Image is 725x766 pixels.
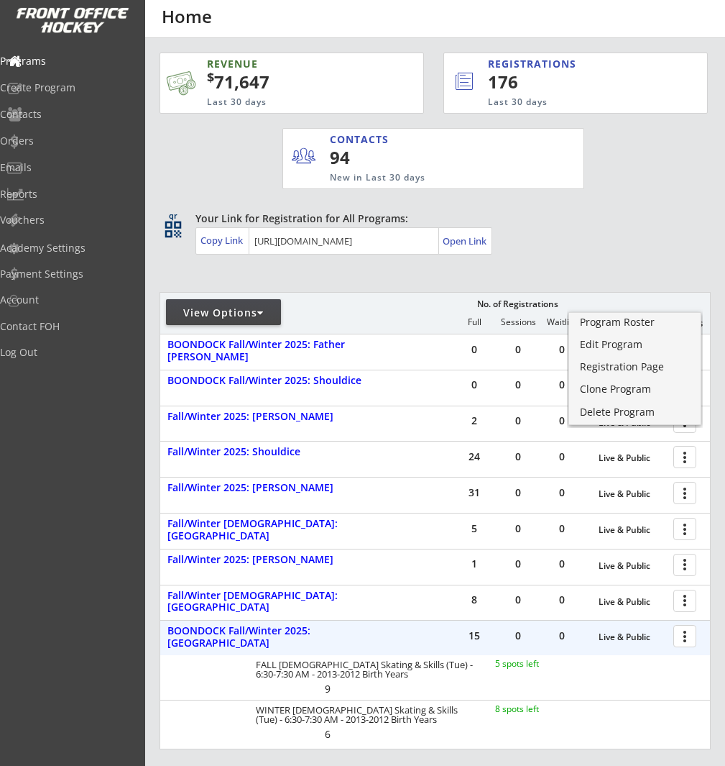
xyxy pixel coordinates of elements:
div: Last 30 days [488,96,648,109]
div: 0 [497,380,540,390]
div: CONTACTS [330,132,395,147]
div: 0 [540,595,583,605]
div: FALL [DEMOGRAPHIC_DATA] Skating & Skills (Tue) - 6:30-7:30 AM - 2013-2012 Birth Years [256,660,476,679]
div: 0 [497,416,540,426]
div: 0 [540,416,583,426]
div: Live & Public [599,453,666,463]
div: 0 [540,488,583,498]
div: BOONDOCK Fall/Winter 2025: Shouldice [167,375,392,387]
div: 0 [497,595,540,605]
button: qr_code [162,219,184,240]
button: more_vert [673,554,696,576]
div: Copy Link [200,234,246,247]
div: Clone Program [580,384,690,394]
div: 15 [453,631,496,641]
div: Full [453,317,496,327]
div: 0 [497,452,540,462]
div: BOONDOCK Fall/Winter 2025: Father [PERSON_NAME] [167,339,392,363]
div: New in Last 30 days [330,172,517,184]
div: 0 [497,559,540,569]
div: 0 [540,345,583,355]
div: Waitlist [540,317,583,327]
a: Open Link [443,231,488,251]
div: BOONDOCK Fall/Winter 2025: [GEOGRAPHIC_DATA] [167,625,392,649]
div: Live & Public [599,561,666,571]
div: 0 [453,380,496,390]
div: Live & Public [599,525,666,535]
div: REGISTRATIONS [488,57,644,71]
div: Fall/Winter 2025: Shouldice [167,446,392,458]
button: more_vert [673,590,696,612]
div: REVENUE [207,57,358,71]
div: Delete Program [580,407,690,417]
div: 6 [307,729,349,739]
div: WINTER [DEMOGRAPHIC_DATA] Skating & Skills (Tue) - 6:30-7:30 AM - 2013-2012 Birth Years [256,706,476,724]
div: 0 [453,345,496,355]
div: Live & Public [599,597,666,607]
div: 0 [497,631,540,641]
button: more_vert [673,446,696,468]
div: View Options [166,306,281,320]
div: 8 [453,595,496,605]
div: Registration Page [580,362,690,372]
div: Fall/Winter 2025: [PERSON_NAME] [167,554,392,566]
div: 0 [540,524,583,534]
div: Fall/Winter 2025: [PERSON_NAME] [167,482,392,494]
div: 0 [540,631,583,641]
div: 31 [453,488,496,498]
div: 0 [540,559,583,569]
div: Program Roster [580,317,690,327]
a: Program Roster [569,313,701,334]
div: 176 [488,70,659,94]
div: 2 [453,416,496,426]
a: Registration Page [569,357,701,379]
div: Your Link for Registration for All Programs: [195,211,666,226]
div: 0 [540,380,583,390]
div: 94 [330,145,418,170]
div: 0 [497,488,540,498]
div: 1 [453,559,496,569]
div: 71,647 [207,70,378,94]
div: No. of Registrations [473,299,562,309]
sup: $ [207,68,214,86]
div: Live & Public [599,489,666,499]
div: Sessions [497,317,540,327]
button: more_vert [673,482,696,504]
div: qr [164,211,181,221]
div: Edit Program [580,339,690,350]
div: Open Link [443,235,488,247]
div: 0 [497,524,540,534]
div: Fall/Winter [DEMOGRAPHIC_DATA]: [GEOGRAPHIC_DATA] [167,518,392,542]
div: 5 [453,524,496,534]
div: 24 [453,452,496,462]
div: 0 [497,345,540,355]
div: Live & Public [599,632,666,642]
div: Last 30 days [207,96,358,109]
div: 8 spots left [495,705,588,713]
div: Fall/Winter [DEMOGRAPHIC_DATA]: [GEOGRAPHIC_DATA] [167,590,392,614]
button: more_vert [673,625,696,647]
button: more_vert [673,518,696,540]
div: 9 [307,684,349,694]
div: Fall/Winter 2025: [PERSON_NAME] [167,411,392,423]
div: 0 [540,452,583,462]
a: Edit Program [569,335,701,357]
div: 5 spots left [495,660,588,668]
